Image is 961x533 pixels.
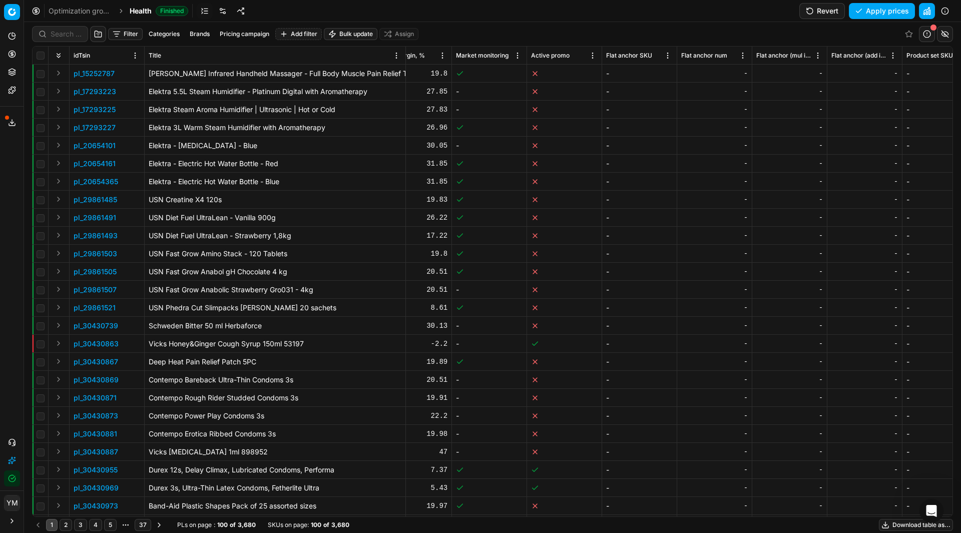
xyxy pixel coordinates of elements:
[606,285,673,295] div: -
[53,265,65,277] button: Expand
[756,213,823,223] div: -
[53,319,65,331] button: Expand
[53,373,65,385] button: Expand
[74,249,117,259] button: pl_29861503
[135,519,151,531] button: 37
[149,285,401,295] p: USN Fast Grow Anabolic Strawberry Gro031 - 4kg
[149,357,401,367] p: Deep Heat Pain Relief Patch 5PC
[53,463,65,475] button: Expand
[606,123,673,133] div: -
[381,159,447,169] div: 31.85
[606,303,673,313] div: -
[149,249,401,259] p: USN Fast Grow Amino Stack - 120 Tablets
[311,521,321,529] strong: 100
[681,393,748,403] div: -
[53,499,65,511] button: Expand
[381,231,447,241] div: 17.22
[74,141,116,151] button: pl_20654101
[756,447,823,457] div: -
[756,375,823,385] div: -
[606,177,673,187] div: -
[74,285,117,295] button: pl_29861507
[831,195,898,205] div: -
[606,159,673,169] div: -
[606,483,673,493] div: -
[74,159,116,169] p: pl_20654161
[681,447,748,457] div: -
[381,465,447,475] div: 7.37
[452,425,527,443] td: -
[606,375,673,385] div: -
[74,123,116,133] button: pl_17293227
[756,429,823,439] div: -
[681,249,748,259] div: -
[74,465,118,475] button: pl_30430955
[74,339,119,349] p: pl_30430863
[452,137,527,155] td: -
[149,141,401,151] p: Elektra - [MEDICAL_DATA] - Blue
[831,303,898,313] div: -
[217,521,228,529] strong: 100
[452,515,527,533] td: -
[53,391,65,403] button: Expand
[381,303,447,313] div: 8.61
[74,213,116,223] p: pl_29861491
[53,157,65,169] button: Expand
[919,499,943,523] iframe: Intercom live chat
[74,393,117,403] p: pl_30430871
[149,447,401,457] p: Vicks [MEDICAL_DATA] 1ml 898952
[74,87,116,97] p: pl_17293223
[606,501,673,511] div: -
[74,447,118,457] p: pl_30430887
[149,177,401,187] p: Elektra - Electric Hot Water Bottle - Blue
[74,267,117,277] p: pl_29861505
[831,141,898,151] div: -
[681,69,748,79] div: -
[831,321,898,331] div: -
[331,521,349,529] strong: 3,680
[149,501,401,511] p: Band-Aid Plastic Shapes Pack of 25 assorted sizes
[53,355,65,367] button: Expand
[53,139,65,151] button: Expand
[831,447,898,457] div: -
[149,393,401,403] p: Contempo Rough Rider Studded Condoms 3s
[681,501,748,511] div: -
[381,357,447,367] div: 19.89
[681,123,748,133] div: -
[149,465,401,475] p: Durex 12s, Delay Climax, Lubricated Condoms, Performa
[606,69,673,79] div: -
[149,429,401,439] p: Contempo Erotica Ribbed Condoms 3s
[756,285,823,295] div: -
[149,483,401,493] p: Durex 3s, Ultra-Thin Latex Condoms, Fetherlite Ultra
[831,375,898,385] div: -
[53,445,65,457] button: Expand
[130,6,152,16] span: Health
[74,357,118,367] p: pl_30430867
[756,141,823,151] div: -
[831,411,898,421] div: -
[681,339,748,349] div: -
[74,69,115,79] button: pl_15252787
[681,141,748,151] div: -
[452,281,527,299] td: -
[74,429,117,439] button: pl_30430881
[681,231,748,241] div: -
[606,195,673,205] div: -
[381,483,447,493] div: 5.43
[46,519,58,531] button: 1
[74,231,118,241] p: pl_29861493
[756,69,823,79] div: -
[606,141,673,151] div: -
[153,519,165,531] button: Go to next page
[879,519,953,531] button: Download table as...
[51,29,82,39] input: Search by SKU or title
[681,465,748,475] div: -
[606,339,673,349] div: -
[74,501,118,511] p: pl_30430973
[74,411,118,421] p: pl_30430873
[681,267,748,277] div: -
[149,87,401,97] p: Elektra 5.5L Steam Humidifier - Platinum Digital with Aromatherapy
[74,483,119,493] button: pl_30430969
[381,87,447,97] div: 27.85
